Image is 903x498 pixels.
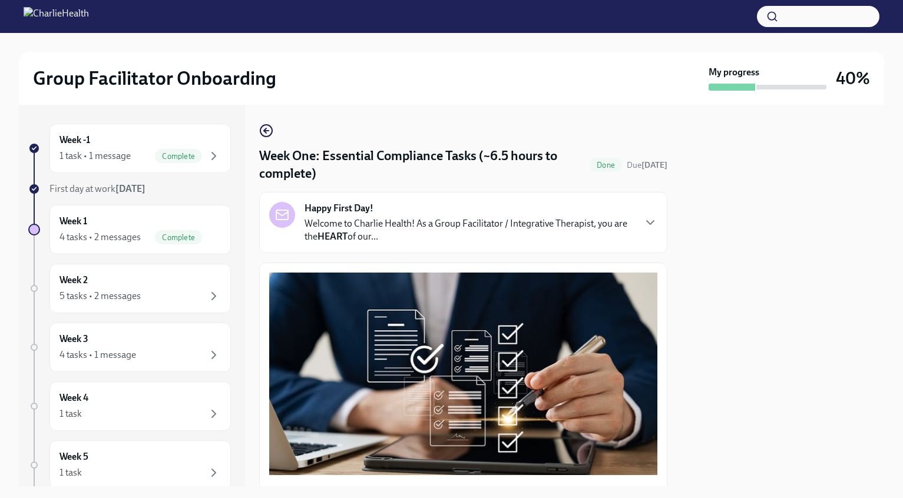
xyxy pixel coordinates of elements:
[59,333,88,346] h6: Week 3
[28,381,231,431] a: Week 41 task
[59,391,88,404] h6: Week 4
[59,231,141,244] div: 4 tasks • 2 messages
[28,205,231,254] a: Week 14 tasks • 2 messagesComplete
[59,215,87,228] h6: Week 1
[59,450,88,463] h6: Week 5
[24,7,89,26] img: CharlieHealth
[59,134,90,147] h6: Week -1
[59,348,136,361] div: 4 tasks • 1 message
[836,68,870,89] h3: 40%
[28,264,231,313] a: Week 25 tasks • 2 messages
[59,466,82,479] div: 1 task
[59,290,141,303] div: 5 tasks • 2 messages
[641,160,667,170] strong: [DATE]
[590,161,622,170] span: Done
[627,160,667,170] span: Due
[115,183,145,194] strong: [DATE]
[305,202,373,215] strong: Happy First Day!
[305,217,634,243] p: Welcome to Charlie Health! As a Group Facilitator / Integrative Therapist, you are the of our...
[28,182,231,195] a: First day at work[DATE]
[28,124,231,173] a: Week -11 task • 1 messageComplete
[28,323,231,372] a: Week 34 tasks • 1 message
[317,231,348,242] strong: HEART
[59,150,131,162] div: 1 task • 1 message
[269,273,657,475] button: Zoom image
[709,66,759,79] strong: My progress
[155,233,202,242] span: Complete
[627,160,667,171] span: September 15th, 2025 10:00
[269,484,657,497] p: Welcome to your essential compliance tasks list!
[28,440,231,490] a: Week 51 task
[59,407,82,420] div: 1 task
[33,67,276,90] h2: Group Facilitator Onboarding
[259,147,585,182] h4: Week One: Essential Compliance Tasks (~6.5 hours to complete)
[155,152,202,161] span: Complete
[49,183,145,194] span: First day at work
[59,274,88,287] h6: Week 2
